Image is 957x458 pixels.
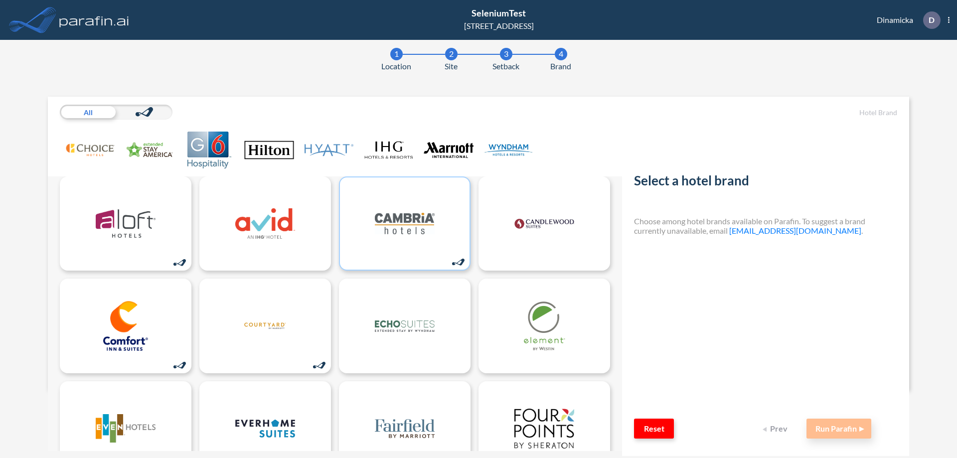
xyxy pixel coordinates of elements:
[500,48,512,60] div: 3
[364,132,414,168] img: IHG
[235,199,295,249] img: logo
[514,301,574,351] img: logo
[483,132,533,168] img: Wyndham
[634,173,897,192] h2: Select a hotel brand
[555,48,567,60] div: 4
[96,199,156,249] img: logo
[375,404,435,454] img: logo
[96,404,156,454] img: logo
[445,48,458,60] div: 2
[862,11,950,29] div: Dinamicka
[757,419,797,439] button: Prev
[184,132,234,168] img: G6 Hospitality
[375,301,435,351] img: logo
[65,132,115,168] img: Choice
[390,48,403,60] div: 1
[60,105,116,120] div: All
[634,216,897,235] h4: Choose among hotel brands available on Parafin. To suggest a brand currently unavailable, email .
[472,7,526,18] span: SeleniumTest
[235,301,295,351] img: logo
[381,60,411,72] span: Location
[244,132,294,168] img: Hilton
[514,404,574,454] img: logo
[634,109,897,117] h5: Hotel Brand
[492,60,519,72] span: Setback
[235,404,295,454] img: logo
[424,132,474,168] img: Marriott
[634,419,674,439] button: Reset
[125,132,174,168] img: Extended Stay America
[464,20,534,32] div: [STREET_ADDRESS]
[729,226,861,235] a: [EMAIL_ADDRESS][DOMAIN_NAME]
[375,199,435,249] img: logo
[806,419,871,439] button: Run Parafin
[514,199,574,249] img: logo
[550,60,571,72] span: Brand
[96,301,156,351] img: logo
[57,10,131,30] img: logo
[929,15,935,24] p: D
[445,60,458,72] span: Site
[304,132,354,168] img: Hyatt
